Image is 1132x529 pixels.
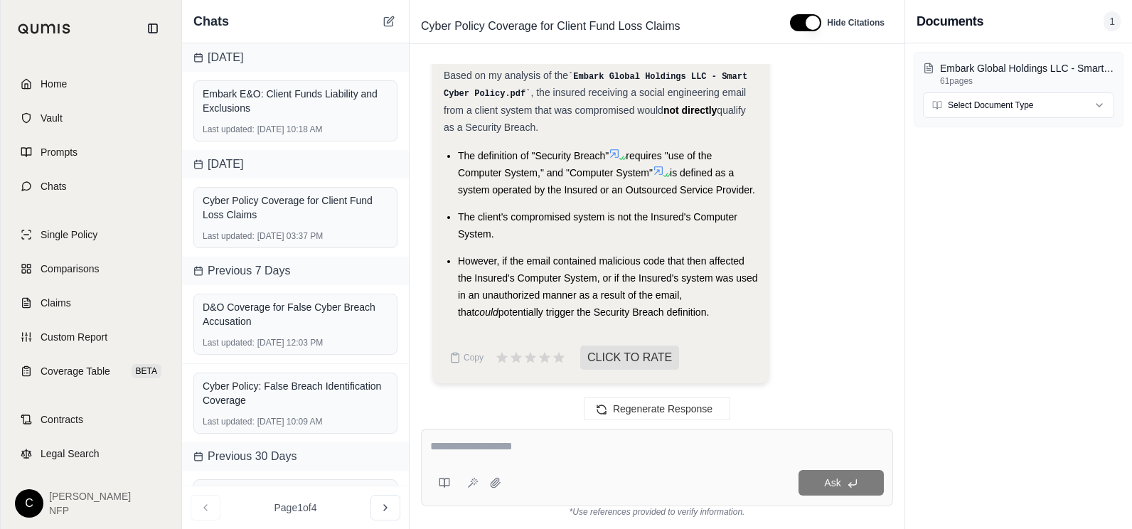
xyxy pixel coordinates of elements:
[498,306,710,318] span: potentially trigger the Security Breach definition.
[458,150,712,178] span: requires "use of the Computer System," and "Computer System"
[203,124,255,135] span: Last updated:
[41,330,107,344] span: Custom Report
[415,15,773,38] div: Edit Title
[827,17,885,28] span: Hide Citations
[9,287,173,319] a: Claims
[458,167,755,196] span: is defined as a system operated by the Insured or an Outsourced Service Provider.
[49,503,131,518] span: NFP
[940,61,1114,75] p: Embark Global Holdings LLC - Smart Cyber Policy.pdf
[9,253,173,284] a: Comparisons
[458,255,758,318] span: However, if the email contained malicious code that then affected the Insured's Computer System, ...
[613,403,712,415] span: Regenerate Response
[421,506,893,518] div: *Use references provided to verify information.
[203,193,388,222] div: Cyber Policy Coverage for Client Fund Loss Claims
[203,416,255,427] span: Last updated:
[940,75,1114,87] p: 61 pages
[18,23,71,34] img: Qumis Logo
[9,219,173,250] a: Single Policy
[9,438,173,469] a: Legal Search
[799,470,884,496] button: Ask
[203,87,388,115] div: Embark E&O: Client Funds Liability and Exclusions
[41,412,83,427] span: Contracts
[203,416,388,427] div: [DATE] 10:09 AM
[182,43,409,72] div: [DATE]
[9,404,173,435] a: Contracts
[141,17,164,40] button: Collapse sidebar
[923,61,1114,87] button: Embark Global Holdings LLC - Smart Cyber Policy.pdf61pages
[41,447,100,461] span: Legal Search
[203,300,388,328] div: D&O Coverage for False Cyber Breach Accusation
[203,379,388,407] div: Cyber Policy: False Breach Identification Coverage
[584,397,730,420] button: Regenerate Response
[663,105,717,116] strong: not directly
[41,77,67,91] span: Home
[415,15,686,38] span: Cyber Policy Coverage for Client Fund Loss Claims
[132,364,161,378] span: BETA
[474,306,498,318] span: could
[9,68,173,100] a: Home
[580,346,679,370] span: CLICK TO RATE
[380,13,397,30] button: New Chat
[9,321,173,353] a: Custom Report
[444,343,489,372] button: Copy
[203,230,388,242] div: [DATE] 03:37 PM
[182,257,409,285] div: Previous 7 Days
[458,150,609,161] span: The definition of "Security Breach"
[1104,11,1121,31] span: 1
[41,262,99,276] span: Comparisons
[49,489,131,503] span: [PERSON_NAME]
[274,501,317,515] span: Page 1 of 4
[9,171,173,202] a: Chats
[203,124,388,135] div: [DATE] 10:18 AM
[41,145,78,159] span: Prompts
[203,337,388,348] div: [DATE] 12:03 PM
[41,228,97,242] span: Single Policy
[917,11,983,31] h3: Documents
[444,87,746,116] span: , the insured receiving a social engineering email from a client system that was compromised would
[182,150,409,178] div: [DATE]
[15,489,43,518] div: C
[41,111,63,125] span: Vault
[464,352,484,363] span: Copy
[444,70,568,81] span: Based on my analysis of the
[444,72,747,100] code: Embark Global Holdings LLC - Smart Cyber Policy.pdf
[458,211,737,240] span: The client's compromised system is not the Insured's Computer System.
[824,477,840,488] span: Ask
[444,105,746,133] span: qualify as a Security Breach.
[41,364,110,378] span: Coverage Table
[41,296,71,310] span: Claims
[9,137,173,168] a: Prompts
[193,11,229,31] span: Chats
[182,442,409,471] div: Previous 30 Days
[203,230,255,242] span: Last updated:
[203,337,255,348] span: Last updated:
[9,102,173,134] a: Vault
[41,179,67,193] span: Chats
[9,356,173,387] a: Coverage TableBETA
